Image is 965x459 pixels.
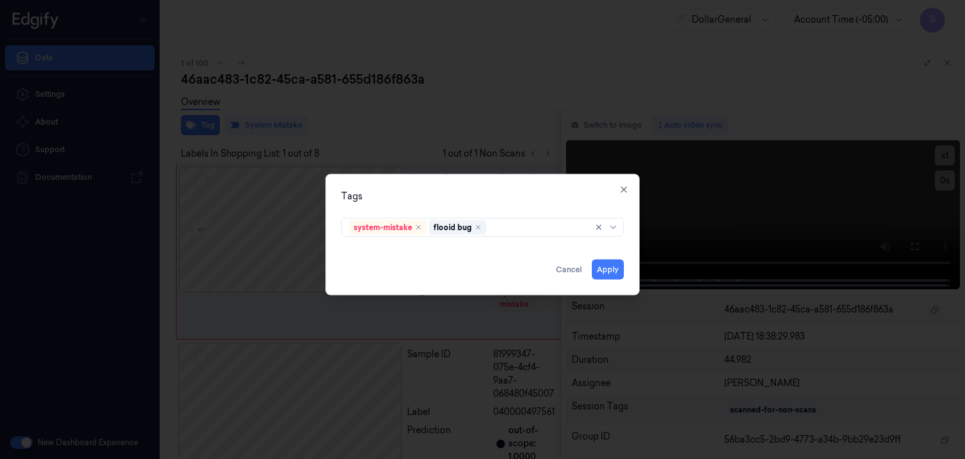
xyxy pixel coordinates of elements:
div: Remove ,system-mistake [415,224,422,231]
div: flooid bug [433,222,472,233]
div: system-mistake [354,222,412,233]
button: Apply [592,260,624,280]
button: Cancel [551,260,587,280]
div: Tags [341,190,624,203]
div: Remove ,flooid bug [474,224,482,231]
